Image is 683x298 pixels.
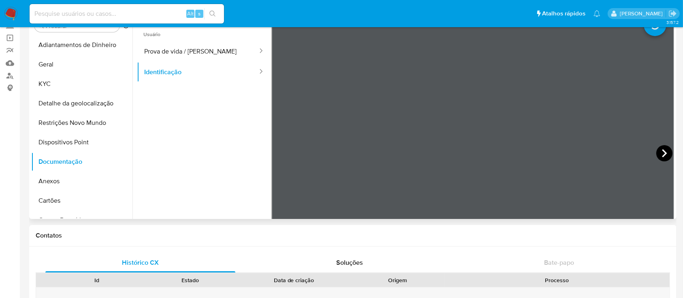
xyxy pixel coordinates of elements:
button: KYC [31,74,132,94]
button: Dispositivos Point [31,133,132,152]
button: Anexos [31,172,132,191]
span: Alt [187,10,194,17]
span: Atalhos rápidos [542,9,585,18]
button: Restrições Novo Mundo [31,113,132,133]
button: Documentação [31,152,132,172]
div: Estado [149,276,232,284]
span: Histórico CX [122,258,159,267]
p: carlos.guerra@mercadopago.com.br [620,10,666,17]
h1: Contatos [36,232,670,240]
button: Adiantamentos de Dinheiro [31,35,132,55]
button: Contas Bancárias [31,210,132,230]
span: Soluções [336,258,363,267]
input: Pesquise usuários ou casos... [30,9,224,19]
button: Detalhe da geolocalização [31,94,132,113]
div: Processo [450,276,664,284]
span: 3.157.2 [666,19,679,26]
div: Data de criação [243,276,345,284]
a: Sair [668,9,677,18]
div: Origem [356,276,439,284]
button: Geral [31,55,132,74]
div: Id [56,276,138,284]
span: s [198,10,201,17]
a: Notificações [593,10,600,17]
span: Bate-papo [544,258,574,267]
button: search-icon [204,8,221,19]
button: Cartões [31,191,132,210]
